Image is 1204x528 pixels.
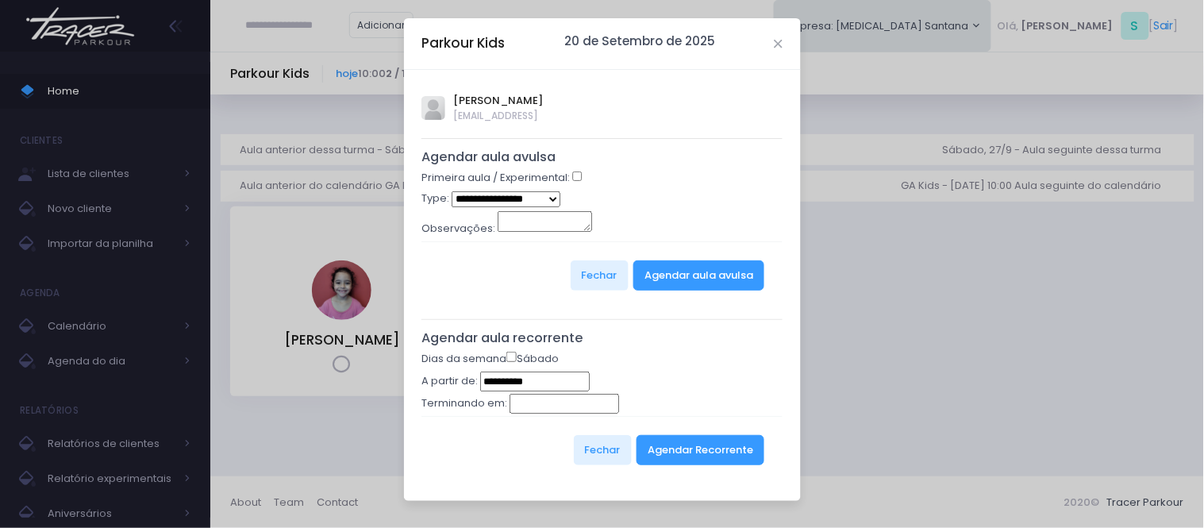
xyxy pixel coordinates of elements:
[421,373,478,389] label: A partir de:
[775,40,783,48] button: Close
[421,149,783,165] h5: Agendar aula avulsa
[421,395,507,411] label: Terminando em:
[633,260,764,291] button: Agendar aula avulsa
[421,170,570,186] label: Primeira aula / Experimental:
[421,33,505,53] h5: Parkour Kids
[571,260,629,291] button: Fechar
[506,352,517,362] input: Sábado
[421,351,783,484] form: Dias da semana
[637,435,764,465] button: Agendar Recorrente
[421,330,783,346] h5: Agendar aula recorrente
[506,351,559,367] label: Sábado
[574,435,632,465] button: Fechar
[421,221,495,237] label: Observações:
[453,109,543,123] span: [EMAIL_ADDRESS]
[453,93,543,109] span: [PERSON_NAME]
[564,34,715,48] h6: 20 de Setembro de 2025
[421,191,449,206] label: Type:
